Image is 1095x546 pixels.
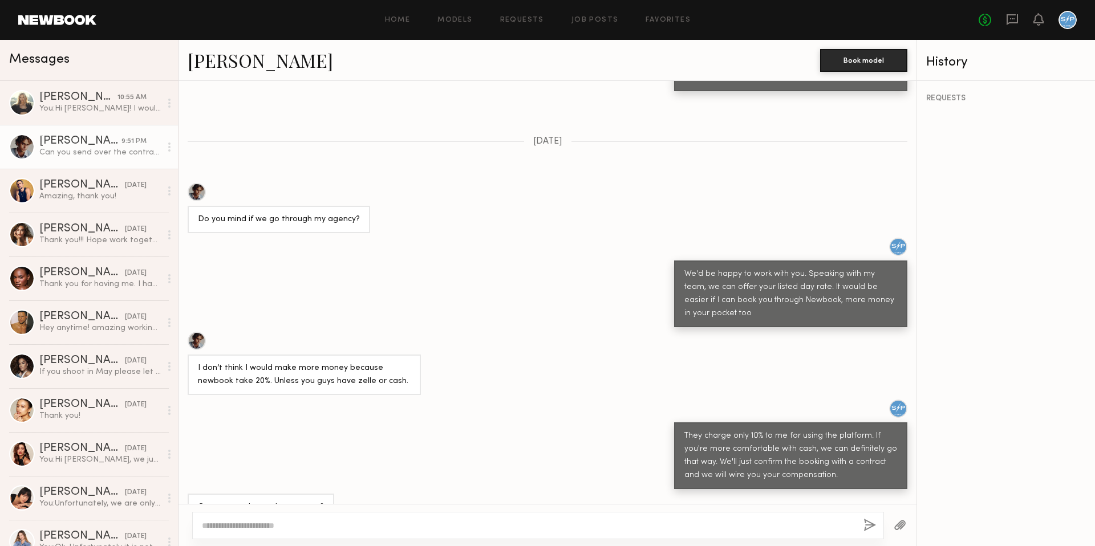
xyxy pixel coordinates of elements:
div: History [926,56,1086,69]
div: [DATE] [125,356,147,366]
div: [DATE] [125,487,147,498]
div: Thank you! [39,410,161,421]
div: [DATE] [125,531,147,542]
a: [PERSON_NAME] [188,48,333,72]
div: [PERSON_NAME] [39,531,125,542]
div: [PERSON_NAME] [39,92,117,103]
div: [DATE] [125,400,147,410]
div: If you shoot in May please let me know I’ll be in La and available [39,366,161,377]
div: Thank you for having me. I had a great time! [39,279,161,290]
div: They charge only 10% to me for using the platform. If you're more comfortable with cash, we can d... [684,430,897,482]
div: Do you mind if we go through my agency? [198,213,360,226]
span: Messages [9,53,70,66]
div: You: Unfortunately, we are only shooting on the 30th. Best of luck on your other shoot! [39,498,161,509]
div: [PERSON_NAME] [39,487,125,498]
div: [PERSON_NAME] [39,399,125,410]
span: [DATE] [533,137,562,146]
div: You: Hi [PERSON_NAME], we just had our meeting with our client and we are going with other talent... [39,454,161,465]
div: [DATE] [125,268,147,279]
div: We'd be happy to work with you. Speaking with my team, we can offer your listed day rate. It woul... [684,268,897,320]
div: 9:51 PM [121,136,147,147]
div: [DATE] [125,224,147,235]
div: [PERSON_NAME] [39,311,125,323]
div: [PERSON_NAME] [39,267,125,279]
a: Models [437,17,472,24]
div: Can you send over the contract? [39,147,161,158]
div: Can you send over the contract? [198,501,324,514]
div: 10:55 AM [117,92,147,103]
div: You: Hi [PERSON_NAME]! I would like to book you for your full day rate of $1020 to shoot on [DATE... [39,103,161,114]
div: [PERSON_NAME] [39,180,125,191]
div: I don’t think I would make more money because newbook take 20%. Unless you guys have zelle or cash. [198,362,411,388]
a: Book model [820,55,907,64]
div: [PERSON_NAME] [39,355,125,366]
div: [PERSON_NAME] [39,136,121,147]
a: Requests [500,17,544,24]
div: [DATE] [125,443,147,454]
div: [DATE] [125,180,147,191]
div: Hey anytime! amazing working with you too [PERSON_NAME]! Amazing crew and I had a great time. [39,323,161,333]
a: Job Posts [571,17,619,24]
div: [PERSON_NAME] [39,443,125,454]
div: [PERSON_NAME] [39,223,125,235]
div: [DATE] [125,312,147,323]
a: Favorites [646,17,691,24]
a: Home [385,17,411,24]
div: REQUESTS [926,95,1086,103]
div: Amazing, thank you! [39,191,161,202]
button: Book model [820,49,907,72]
div: Thank you!!! Hope work together again 💘 [39,235,161,246]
